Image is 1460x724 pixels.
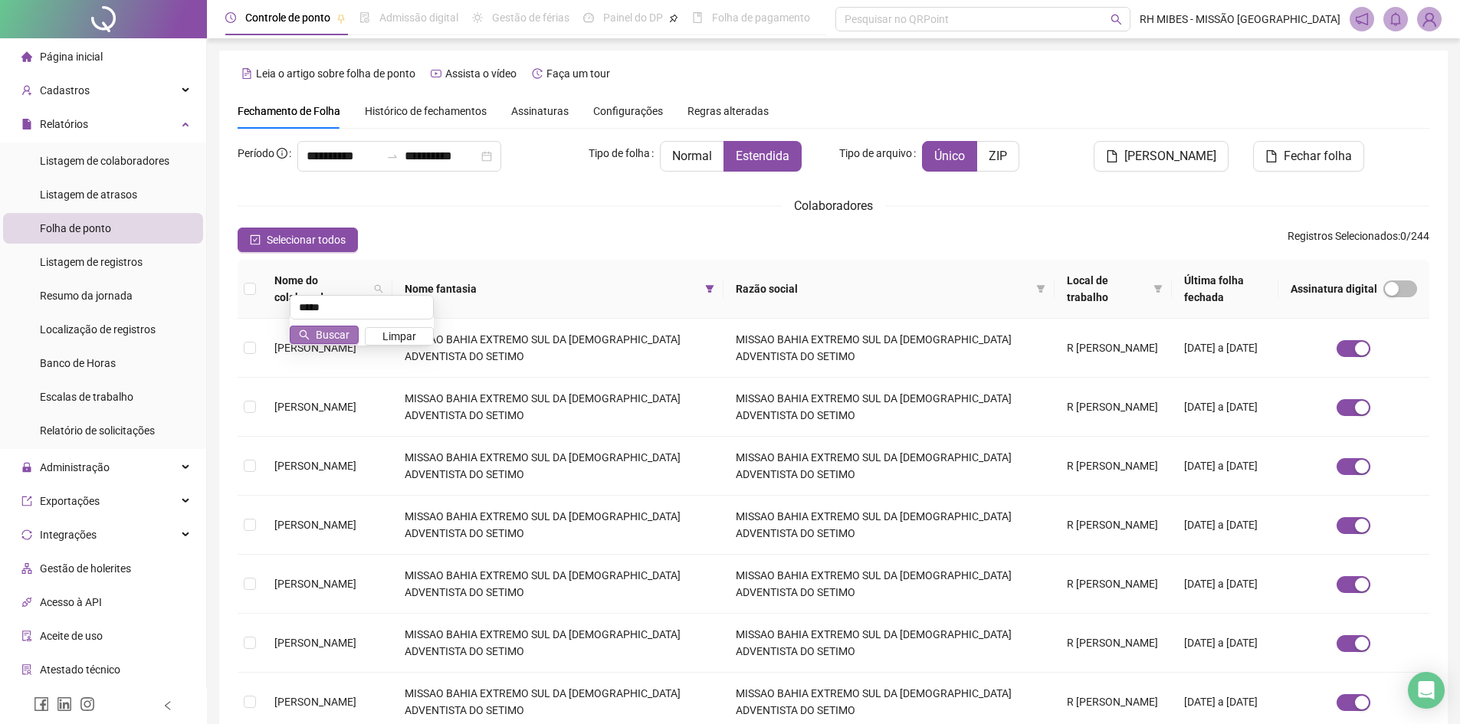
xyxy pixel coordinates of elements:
[386,150,399,162] span: to
[1055,496,1172,555] td: R [PERSON_NAME]
[40,222,111,234] span: Folha de ponto
[1111,14,1122,25] span: search
[21,563,32,574] span: apartment
[40,663,120,676] span: Atestado técnico
[1355,12,1369,26] span: notification
[40,357,116,369] span: Banco de Horas
[1288,228,1429,252] span: : 0 / 244
[1055,437,1172,496] td: R [PERSON_NAME]
[1055,555,1172,614] td: R [PERSON_NAME]
[238,228,358,252] button: Selecionar todos
[705,284,714,293] span: filter
[359,12,370,23] span: file-done
[374,284,383,293] span: search
[1172,319,1278,378] td: [DATE] a [DATE]
[379,11,458,24] span: Admissão digital
[1055,319,1172,378] td: R [PERSON_NAME]
[1153,284,1163,293] span: filter
[274,578,356,590] span: [PERSON_NAME]
[672,149,712,163] span: Normal
[723,319,1055,378] td: MISSAO BAHIA EXTREMO SUL DA [DEMOGRAPHIC_DATA] ADVENTISTA DO SETIMO
[274,342,356,354] span: [PERSON_NAME]
[723,437,1055,496] td: MISSAO BAHIA EXTREMO SUL DA [DEMOGRAPHIC_DATA] ADVENTISTA DO SETIMO
[687,106,769,116] span: Regras alteradas
[1172,555,1278,614] td: [DATE] a [DATE]
[1172,378,1278,437] td: [DATE] a [DATE]
[256,67,415,80] span: Leia o artigo sobre folha de ponto
[472,12,483,23] span: sun
[40,562,131,575] span: Gestão de holerites
[40,391,133,403] span: Escalas de trabalho
[723,614,1055,673] td: MISSAO BAHIA EXTREMO SUL DA [DEMOGRAPHIC_DATA] ADVENTISTA DO SETIMO
[431,68,441,79] span: youtube
[371,269,386,309] span: search
[1291,280,1377,297] span: Assinatura digital
[21,529,32,540] span: sync
[1172,437,1278,496] td: [DATE] a [DATE]
[1150,269,1166,309] span: filter
[692,12,703,23] span: book
[290,326,359,344] button: Buscar
[736,149,789,163] span: Estendida
[702,277,717,300] span: filter
[241,68,252,79] span: file-text
[277,148,287,159] span: info-circle
[392,614,723,673] td: MISSAO BAHIA EXTREMO SUL DA [DEMOGRAPHIC_DATA] ADVENTISTA DO SETIMO
[225,12,236,23] span: clock-circle
[365,105,487,117] span: Histórico de fechamentos
[1288,230,1398,242] span: Registros Selecionados
[392,496,723,555] td: MISSAO BAHIA EXTREMO SUL DA [DEMOGRAPHIC_DATA] ADVENTISTA DO SETIMO
[365,327,434,346] button: Limpar
[589,145,650,162] span: Tipo de folha
[21,51,32,62] span: home
[1265,150,1278,162] span: file
[1253,141,1364,172] button: Fechar folha
[1418,8,1441,31] img: 71697
[1055,378,1172,437] td: R [PERSON_NAME]
[1055,614,1172,673] td: R [PERSON_NAME]
[57,696,72,712] span: linkedin
[1033,277,1048,300] span: filter
[382,328,416,345] span: Limpar
[1106,150,1118,162] span: file
[593,106,663,116] span: Configurações
[40,424,155,437] span: Relatório de solicitações
[1408,672,1445,709] div: Open Intercom Messenger
[40,495,100,507] span: Exportações
[736,280,1030,297] span: Razão social
[40,290,133,302] span: Resumo da jornada
[316,326,349,343] span: Buscar
[546,67,610,80] span: Faça um tour
[392,555,723,614] td: MISSAO BAHIA EXTREMO SUL DA [DEMOGRAPHIC_DATA] ADVENTISTA DO SETIMO
[40,630,103,642] span: Aceite de uso
[238,105,340,117] span: Fechamento de Folha
[392,437,723,496] td: MISSAO BAHIA EXTREMO SUL DA [DEMOGRAPHIC_DATA] ADVENTISTA DO SETIMO
[299,329,310,340] span: search
[532,68,543,79] span: history
[21,119,32,129] span: file
[1067,272,1147,306] span: Local de trabalho
[274,696,356,708] span: [PERSON_NAME]
[21,631,32,641] span: audit
[445,67,517,80] span: Assista o vídeo
[1094,141,1229,172] button: [PERSON_NAME]
[238,147,274,159] span: Período
[1124,147,1216,165] span: [PERSON_NAME]
[1036,284,1045,293] span: filter
[40,323,156,336] span: Localização de registros
[1140,11,1340,28] span: RH MIBES - MISSÃO [GEOGRAPHIC_DATA]
[392,319,723,378] td: MISSAO BAHIA EXTREMO SUL DA [DEMOGRAPHIC_DATA] ADVENTISTA DO SETIMO
[21,462,32,473] span: lock
[40,188,137,201] span: Listagem de atrasos
[40,84,90,97] span: Cadastros
[40,118,88,130] span: Relatórios
[274,460,356,472] span: [PERSON_NAME]
[1172,260,1278,319] th: Última folha fechada
[80,696,95,712] span: instagram
[1284,147,1352,165] span: Fechar folha
[386,150,399,162] span: swap-right
[1172,496,1278,555] td: [DATE] a [DATE]
[1389,12,1403,26] span: bell
[250,234,261,245] span: check-square
[934,149,965,163] span: Único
